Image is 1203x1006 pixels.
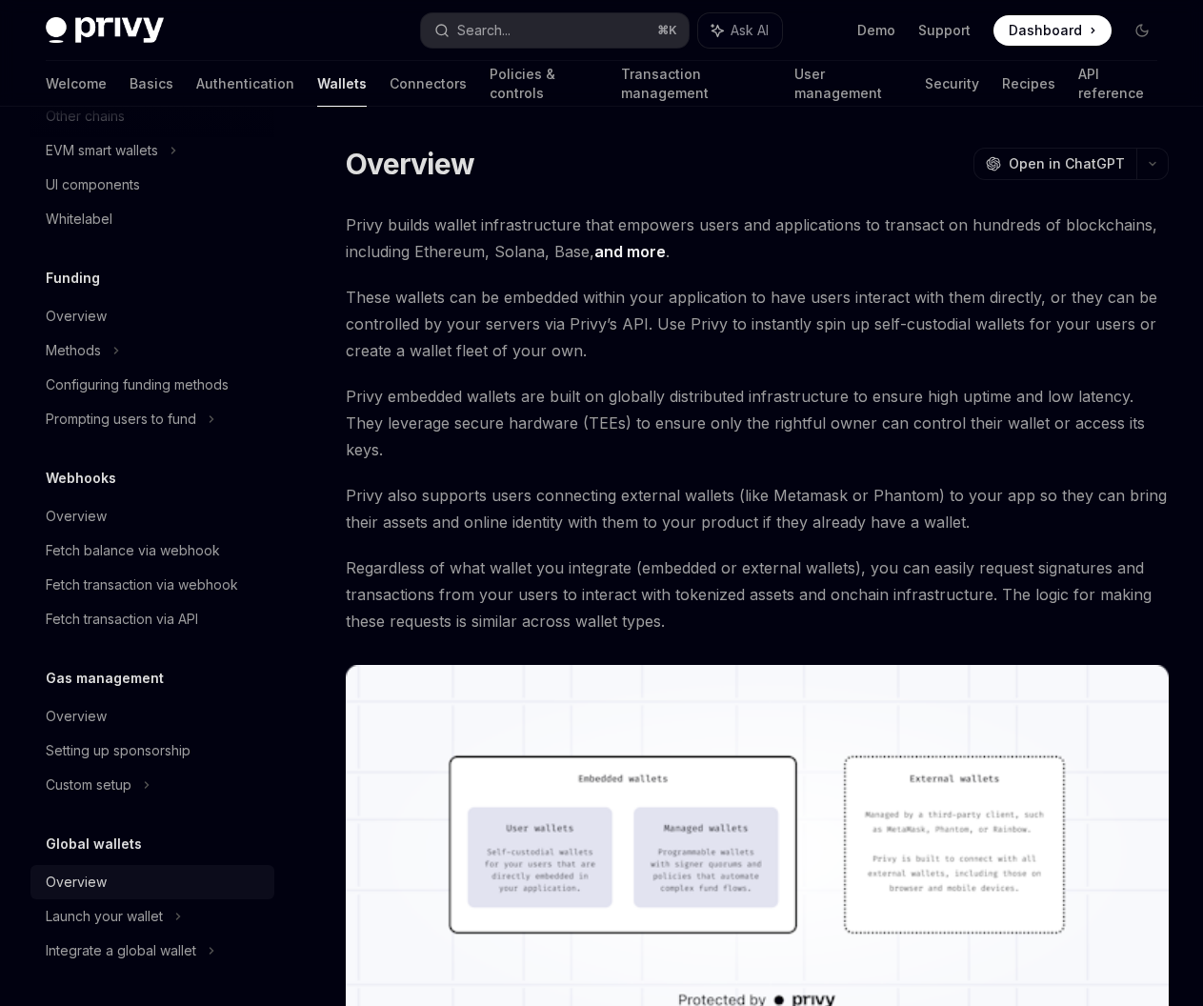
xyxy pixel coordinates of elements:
div: Fetch balance via webhook [46,539,220,562]
span: Privy builds wallet infrastructure that empowers users and applications to transact on hundreds o... [346,211,1169,265]
h5: Webhooks [46,467,116,490]
a: and more [594,242,666,262]
h1: Overview [346,147,474,181]
button: Open in ChatGPT [973,148,1136,180]
button: Toggle dark mode [1127,15,1157,46]
a: Demo [857,21,895,40]
div: Custom setup [46,774,131,796]
a: Connectors [390,61,467,107]
div: Overview [46,505,107,528]
a: Transaction management [621,61,772,107]
a: Recipes [1002,61,1055,107]
a: Setting up sponsorship [30,734,274,768]
span: Open in ChatGPT [1009,154,1125,173]
a: Fetch balance via webhook [30,533,274,568]
a: Authentication [196,61,294,107]
span: Regardless of what wallet you integrate (embedded or external wallets), you can easily request si... [346,554,1169,634]
div: Configuring funding methods [46,373,229,396]
a: Dashboard [993,15,1112,46]
a: API reference [1078,61,1157,107]
a: UI components [30,168,274,202]
a: Overview [30,865,274,899]
a: Configuring funding methods [30,368,274,402]
div: Fetch transaction via webhook [46,573,238,596]
h5: Global wallets [46,833,142,855]
div: EVM smart wallets [46,139,158,162]
span: Privy embedded wallets are built on globally distributed infrastructure to ensure high uptime and... [346,383,1169,463]
div: Whitelabel [46,208,112,231]
a: Whitelabel [30,202,274,236]
span: Privy also supports users connecting external wallets (like Metamask or Phantom) to your app so t... [346,482,1169,535]
span: These wallets can be embedded within your application to have users interact with them directly, ... [346,284,1169,364]
div: Launch your wallet [46,905,163,928]
a: Security [925,61,979,107]
div: Fetch transaction via API [46,608,198,631]
a: Overview [30,299,274,333]
div: Overview [46,305,107,328]
a: Fetch transaction via API [30,602,274,636]
a: User management [794,61,901,107]
span: Ask AI [731,21,769,40]
div: Methods [46,339,101,362]
a: Welcome [46,61,107,107]
img: dark logo [46,17,164,44]
button: Ask AI [698,13,782,48]
div: Integrate a global wallet [46,939,196,962]
div: Prompting users to fund [46,408,196,431]
h5: Gas management [46,667,164,690]
div: Search... [457,19,511,42]
div: UI components [46,173,140,196]
a: Wallets [317,61,367,107]
div: Overview [46,705,107,728]
a: Fetch transaction via webhook [30,568,274,602]
div: Overview [46,871,107,894]
a: Overview [30,699,274,734]
a: Policies & controls [490,61,598,107]
button: Search...⌘K [421,13,688,48]
div: Setting up sponsorship [46,739,190,762]
a: Basics [130,61,173,107]
span: Dashboard [1009,21,1082,40]
a: Support [918,21,971,40]
a: Overview [30,499,274,533]
span: ⌘ K [657,23,677,38]
h5: Funding [46,267,100,290]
